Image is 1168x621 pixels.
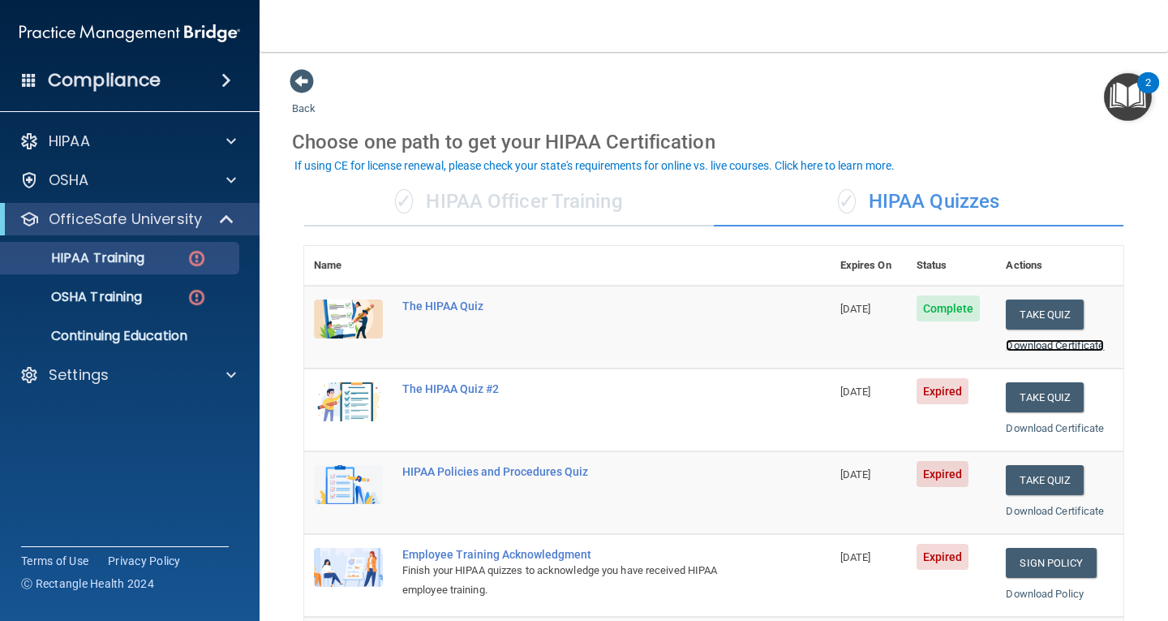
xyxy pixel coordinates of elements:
[917,544,969,570] span: Expired
[1104,73,1152,121] button: Open Resource Center, 2 new notifications
[402,548,749,561] div: Employee Training Acknowledgment
[292,157,897,174] button: If using CE for license renewal, please check your state's requirements for online vs. live cours...
[1006,548,1096,578] a: Sign Policy
[292,83,316,114] a: Back
[1006,505,1104,517] a: Download Certificate
[1006,382,1084,412] button: Take Quiz
[21,553,88,569] a: Terms of Use
[714,178,1123,226] div: HIPAA Quizzes
[48,69,161,92] h4: Compliance
[831,246,907,286] th: Expires On
[187,287,207,308] img: danger-circle.6113f641.png
[19,209,235,229] a: OfficeSafe University
[19,365,236,385] a: Settings
[1006,465,1084,495] button: Take Quiz
[1006,588,1084,600] a: Download Policy
[1145,83,1151,104] div: 2
[294,160,895,171] div: If using CE for license renewal, please check your state's requirements for online vs. live cours...
[49,209,202,229] p: OfficeSafe University
[187,248,207,269] img: danger-circle.6113f641.png
[19,132,236,151] a: HIPAA
[402,382,749,395] div: The HIPAA Quiz #2
[292,119,1136,166] div: Choose one path to get your HIPAA Certification
[49,170,89,190] p: OSHA
[49,365,109,385] p: Settings
[840,468,871,481] span: [DATE]
[840,386,871,398] span: [DATE]
[304,246,393,286] th: Name
[402,300,749,313] div: The HIPAA Quiz
[838,189,856,213] span: ✓
[996,246,1123,286] th: Actions
[395,189,413,213] span: ✓
[840,551,871,563] span: [DATE]
[49,132,90,151] p: HIPAA
[1006,300,1084,330] button: Take Quiz
[917,378,969,404] span: Expired
[907,246,997,286] th: Status
[19,17,240,50] img: PMB logo
[402,561,749,600] div: Finish your HIPAA quizzes to acknowledge you have received HIPAA employee training.
[19,170,236,190] a: OSHA
[917,461,969,487] span: Expired
[11,289,142,305] p: OSHA Training
[304,178,714,226] div: HIPAA Officer Training
[11,328,232,344] p: Continuing Education
[21,576,154,592] span: Ⓒ Rectangle Health 2024
[840,303,871,315] span: [DATE]
[11,250,144,266] p: HIPAA Training
[917,295,981,321] span: Complete
[1006,339,1104,351] a: Download Certificate
[1006,422,1104,434] a: Download Certificate
[402,465,749,478] div: HIPAA Policies and Procedures Quiz
[108,553,181,569] a: Privacy Policy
